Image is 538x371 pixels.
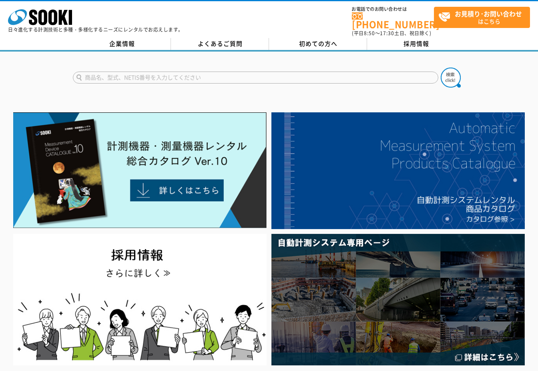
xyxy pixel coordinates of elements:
img: 自動計測システムカタログ [271,112,524,229]
strong: お見積り･お問い合わせ [455,9,522,18]
span: 8:50 [364,30,375,37]
a: 採用情報 [367,38,465,50]
span: お電話でのお問い合わせは [352,7,434,12]
a: 企業情報 [73,38,171,50]
span: (平日 ～ 土日、祝日除く) [352,30,431,37]
img: SOOKI recruit [13,234,266,365]
span: 初めての方へ [299,39,337,48]
a: 初めての方へ [269,38,367,50]
img: Catalog Ver10 [13,112,266,228]
span: 17:30 [380,30,394,37]
span: はこちら [438,7,530,27]
img: 自動計測システム専用ページ [271,234,524,365]
img: btn_search.png [441,68,461,88]
p: 日々進化する計測技術と多種・多様化するニーズにレンタルでお応えします。 [8,27,183,32]
input: 商品名、型式、NETIS番号を入力してください [73,72,438,84]
a: お見積り･お問い合わせはこちら [434,7,530,28]
a: [PHONE_NUMBER] [352,12,434,29]
a: よくあるご質問 [171,38,269,50]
